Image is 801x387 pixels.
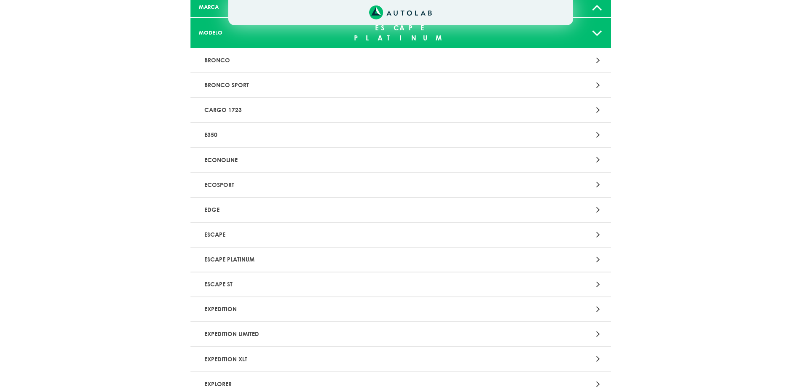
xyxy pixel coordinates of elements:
[369,8,432,16] a: Link al sitio de autolab
[201,53,463,68] p: BRONCO
[190,18,611,48] a: MODELO ESCAPE PLATINUM
[201,177,463,192] p: ECOSPORT
[201,77,463,93] p: BRONCO SPORT
[201,152,463,168] p: ECONOLINE
[331,19,470,46] div: ESCAPE PLATINUM
[201,277,463,292] p: ESCAPE ST
[201,252,463,267] p: ESCAPE PLATINUM
[201,127,463,143] p: E350
[201,302,463,317] p: EXPEDITION
[193,3,331,11] div: MARCA
[201,202,463,218] p: EDGE
[201,351,463,367] p: EXPEDITION XLT
[201,102,463,118] p: CARGO 1723
[201,326,463,342] p: EXPEDITION LIMITED
[201,227,463,243] p: ESCAPE
[193,29,331,37] div: MODELO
